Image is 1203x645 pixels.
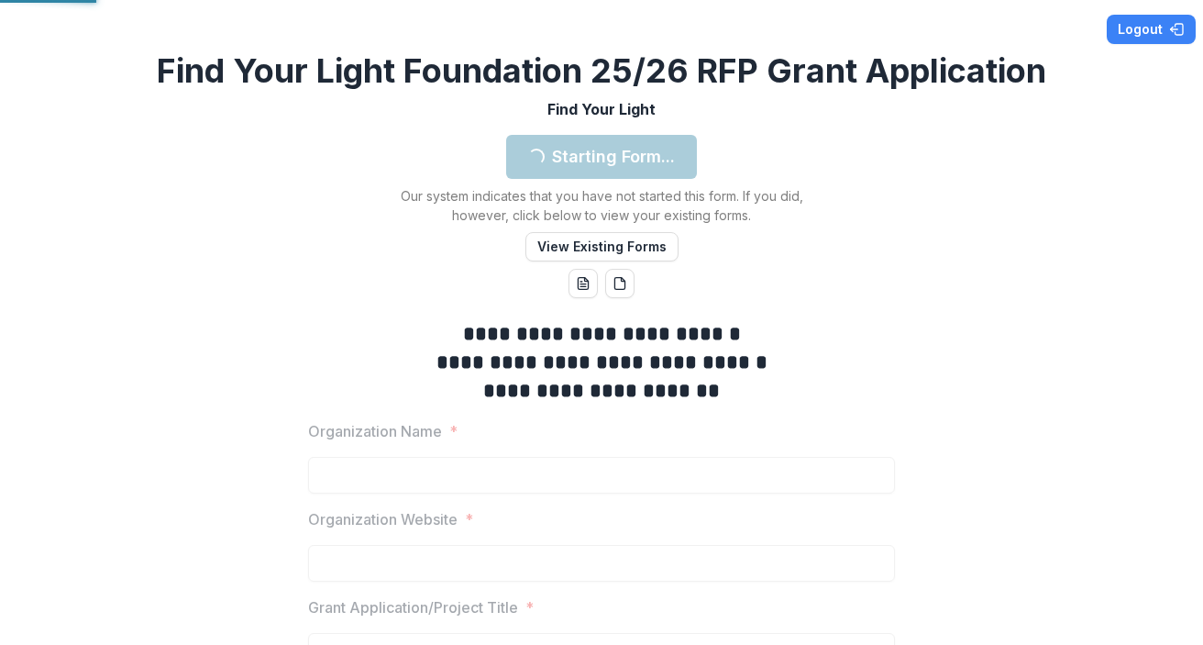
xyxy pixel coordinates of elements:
[308,596,518,618] p: Grant Application/Project Title
[1107,15,1196,44] button: Logout
[605,269,635,298] button: pdf-download
[547,98,656,120] p: Find Your Light
[525,232,679,261] button: View Existing Forms
[372,186,831,225] p: Our system indicates that you have not started this form. If you did, however, click below to vie...
[308,508,458,530] p: Organization Website
[506,135,697,179] button: Starting Form...
[568,269,598,298] button: word-download
[308,420,442,442] p: Organization Name
[157,51,1046,91] h2: Find Your Light Foundation 25/26 RFP Grant Application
